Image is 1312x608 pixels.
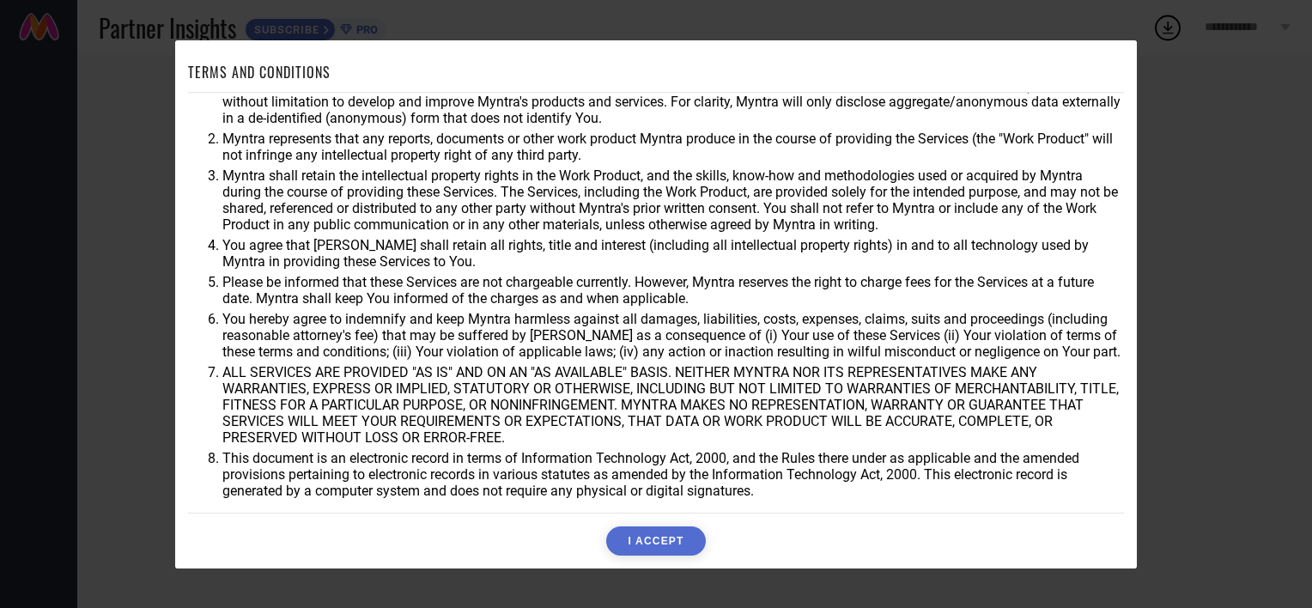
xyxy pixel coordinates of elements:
[222,167,1124,233] li: Myntra shall retain the intellectual property rights in the Work Product, and the skills, know-ho...
[222,237,1124,270] li: You agree that [PERSON_NAME] shall retain all rights, title and interest (including all intellect...
[222,450,1124,499] li: This document is an electronic record in terms of Information Technology Act, 2000, and the Rules...
[606,526,705,556] button: I ACCEPT
[222,274,1124,307] li: Please be informed that these Services are not chargeable currently. However, Myntra reserves the...
[222,364,1124,446] li: ALL SERVICES ARE PROVIDED "AS IS" AND ON AN "AS AVAILABLE" BASIS. NEITHER MYNTRA NOR ITS REPRESEN...
[222,311,1124,360] li: You hereby agree to indemnify and keep Myntra harmless against all damages, liabilities, costs, e...
[222,77,1124,126] li: You agree that Myntra may use aggregate and anonymized data for any business purpose during or af...
[222,131,1124,163] li: Myntra represents that any reports, documents or other work product Myntra produce in the course ...
[188,62,331,82] h1: TERMS AND CONDITIONS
